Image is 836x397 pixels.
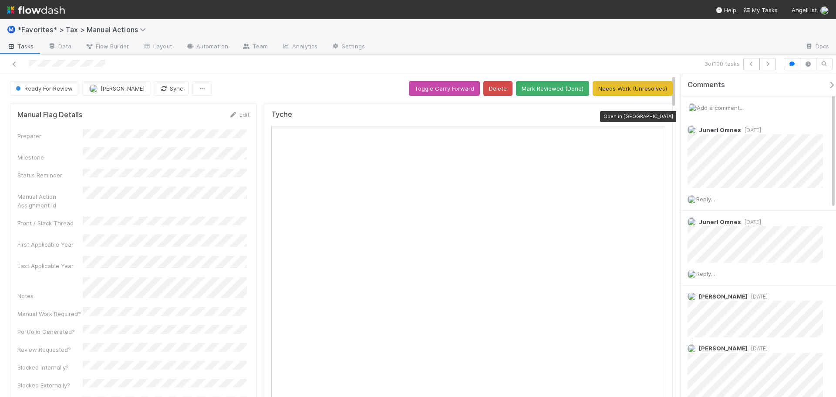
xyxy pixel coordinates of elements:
[275,40,324,54] a: Analytics
[696,270,715,277] span: Reply...
[17,345,83,354] div: Review Requested?
[688,103,697,112] img: avatar_37569647-1c78-4889-accf-88c08d42a236.png
[17,132,83,140] div: Preparer
[743,7,778,14] span: My Tasks
[17,111,83,119] h5: Manual Flag Details
[271,110,292,119] h5: Tyche
[41,40,78,54] a: Data
[699,126,741,133] span: Junerl Omnes
[748,345,768,352] span: [DATE]
[696,196,715,203] span: Reply...
[17,327,83,336] div: Portfolio Generated?
[17,292,83,300] div: Notes
[78,40,136,54] a: Flow Builder
[17,192,83,210] div: Manual Action Assignment Id
[17,153,83,162] div: Milestone
[235,40,275,54] a: Team
[792,7,817,14] span: AngelList
[688,195,696,204] img: avatar_37569647-1c78-4889-accf-88c08d42a236.png
[17,261,83,270] div: Last Applicable Year
[101,85,145,92] span: [PERSON_NAME]
[17,363,83,372] div: Blocked Internally?
[82,81,150,96] button: [PERSON_NAME]
[699,345,748,352] span: [PERSON_NAME]
[89,84,98,93] img: avatar_37569647-1c78-4889-accf-88c08d42a236.png
[688,344,696,353] img: avatar_55a2f090-1307-4765-93b4-f04da16234ba.png
[741,127,761,133] span: [DATE]
[7,42,34,51] span: Tasks
[136,40,179,54] a: Layout
[17,309,83,318] div: Manual Work Required?
[154,81,189,96] button: Sync
[516,81,589,96] button: Mark Reviewed (Done)
[705,59,740,68] span: 3 of 100 tasks
[85,42,129,51] span: Flow Builder
[593,81,673,96] button: Needs Work (Unresolves)
[688,270,696,278] img: avatar_37569647-1c78-4889-accf-88c08d42a236.png
[697,104,744,111] span: Add a comment...
[688,217,696,226] img: avatar_de77a991-7322-4664-a63d-98ba485ee9e0.png
[715,6,736,14] div: Help
[699,218,741,225] span: Junerl Omnes
[688,292,696,301] img: avatar_66854b90-094e-431f-b713-6ac88429a2b8.png
[179,40,235,54] a: Automation
[483,81,512,96] button: Delete
[324,40,372,54] a: Settings
[688,126,696,134] img: avatar_de77a991-7322-4664-a63d-98ba485ee9e0.png
[17,240,83,249] div: First Applicable Year
[17,219,83,227] div: Front / Slack Thread
[820,6,829,15] img: avatar_37569647-1c78-4889-accf-88c08d42a236.png
[409,81,480,96] button: Toggle Carry Forward
[743,6,778,14] a: My Tasks
[798,40,836,54] a: Docs
[699,293,748,300] span: [PERSON_NAME]
[741,219,761,225] span: [DATE]
[688,81,725,89] span: Comments
[17,171,83,180] div: Status Reminder
[7,26,16,33] span: Ⓜ️
[17,381,83,390] div: Blocked Externally?
[17,25,150,34] span: *Favorites* > Tax > Manual Actions
[7,3,65,17] img: logo-inverted-e16ddd16eac7371096b0.svg
[748,293,768,300] span: [DATE]
[229,111,249,118] a: Edit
